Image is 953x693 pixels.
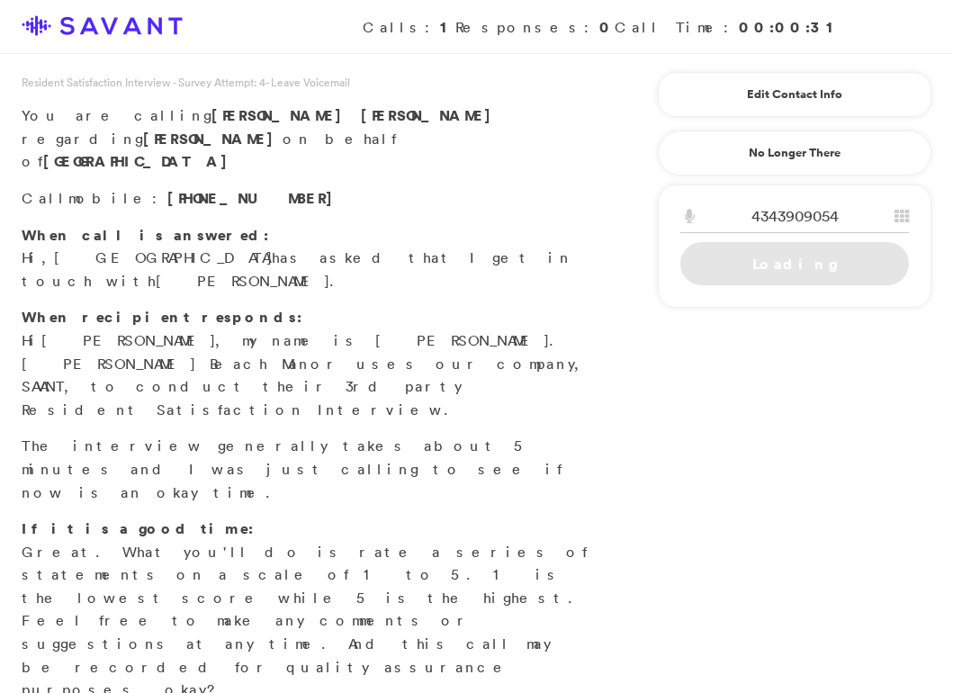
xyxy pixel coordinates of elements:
[54,248,272,266] span: [GEOGRAPHIC_DATA]
[22,75,350,90] span: Resident Satisfaction Interview - Survey Attempt: 4 - Leave Voicemail
[440,17,455,37] strong: 1
[167,188,342,208] span: [PHONE_NUMBER]
[22,306,589,421] p: Hi , my name is [PERSON_NAME]. [PERSON_NAME] Beach Manor uses our company, SAVANT, to conduct the...
[41,331,215,349] span: [PERSON_NAME]
[739,17,841,37] strong: 00:00:31
[22,104,589,174] p: You are calling regarding on behalf of
[143,129,283,148] strong: [PERSON_NAME]
[658,130,931,175] a: No Longer There
[68,189,152,207] span: mobile
[156,272,329,290] span: [PERSON_NAME]
[22,187,589,211] p: Call :
[599,17,615,37] strong: 0
[680,242,909,285] a: Loading
[22,225,269,245] strong: When call is answered:
[22,518,254,538] strong: If it is a good time:
[211,105,351,125] span: [PERSON_NAME]
[22,307,302,327] strong: When recipient responds:
[43,151,237,171] strong: [GEOGRAPHIC_DATA]
[22,224,589,293] p: Hi, has asked that I get in touch with .
[361,105,500,125] span: [PERSON_NAME]
[680,80,909,109] a: Edit Contact Info
[22,435,589,504] p: The interview generally takes about 5 minutes and I was just calling to see if now is an okay time.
